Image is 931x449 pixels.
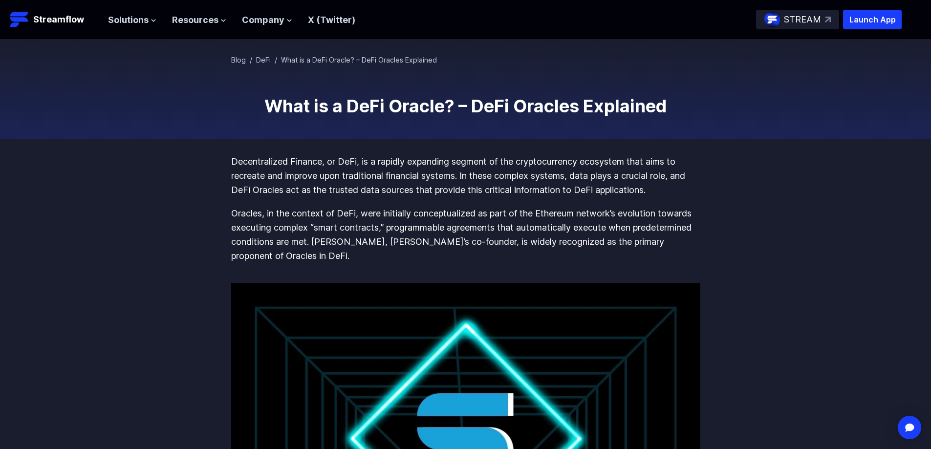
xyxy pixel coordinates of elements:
a: STREAM [756,10,839,29]
span: / [275,56,277,64]
p: Decentralized Finance, or DeFi, is a rapidly expanding segment of the cryptocurrency ecosystem th... [231,155,700,197]
span: Company [242,13,284,27]
span: What is a DeFi Oracle? – DeFi Oracles Explained [281,56,437,64]
a: Streamflow [10,10,98,29]
a: Blog [231,56,246,64]
button: Launch App [843,10,902,29]
h1: What is a DeFi Oracle? – DeFi Oracles Explained [231,96,700,116]
img: streamflow-logo-circle.png [764,12,780,27]
button: Company [242,13,292,27]
p: Streamflow [33,13,84,26]
span: / [250,56,252,64]
a: DeFi [256,56,271,64]
p: STREAM [784,13,821,27]
p: Oracles, in the context of DeFi, were initially conceptualized as part of the Ethereum network’s ... [231,207,700,263]
img: Streamflow Logo [10,10,29,29]
span: Solutions [108,13,149,27]
button: Solutions [108,13,156,27]
span: Resources [172,13,218,27]
img: top-right-arrow.svg [825,17,831,22]
button: Resources [172,13,226,27]
div: Open Intercom Messenger [898,416,921,439]
a: X (Twitter) [308,15,355,25]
